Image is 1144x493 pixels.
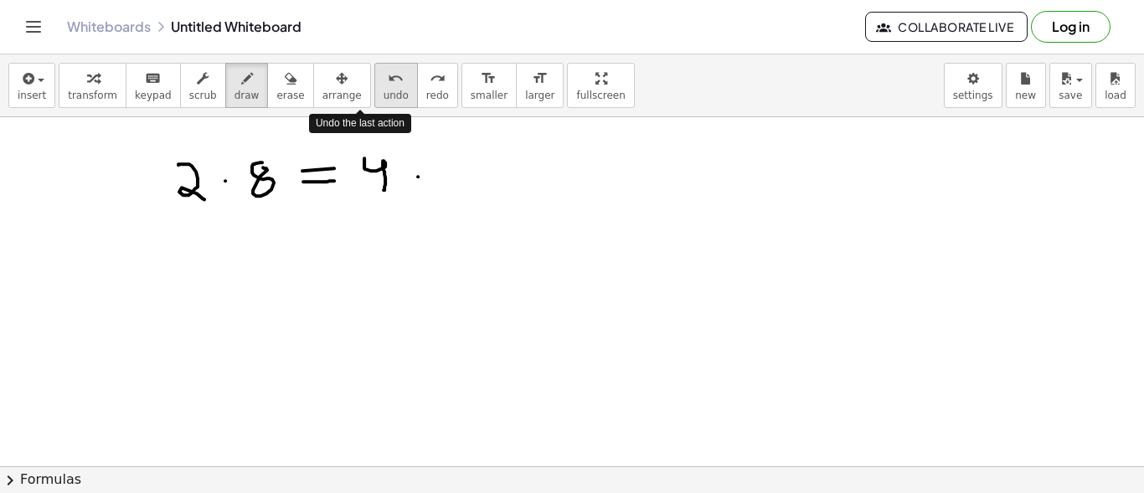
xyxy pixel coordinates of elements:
span: arrange [322,90,362,101]
span: transform [68,90,117,101]
span: Collaborate Live [879,19,1013,34]
button: redoredo [417,63,458,108]
i: format_size [532,69,548,89]
span: save [1059,90,1082,101]
span: redo [426,90,449,101]
span: scrub [189,90,217,101]
button: format_sizesmaller [461,63,517,108]
span: draw [234,90,260,101]
i: redo [430,69,446,89]
button: undoundo [374,63,418,108]
span: undo [384,90,409,101]
span: load [1105,90,1126,101]
span: fullscreen [576,90,625,101]
button: scrub [180,63,226,108]
button: insert [8,63,55,108]
button: arrange [313,63,371,108]
i: format_size [481,69,497,89]
button: Log in [1031,11,1111,43]
span: settings [953,90,993,101]
button: transform [59,63,126,108]
span: erase [276,90,304,101]
button: format_sizelarger [516,63,564,108]
button: Toggle navigation [20,13,47,40]
button: save [1049,63,1092,108]
button: fullscreen [567,63,634,108]
button: Collaborate Live [865,12,1028,42]
button: new [1006,63,1046,108]
button: load [1095,63,1136,108]
div: Undo the last action [309,114,411,133]
span: larger [525,90,554,101]
span: new [1015,90,1036,101]
i: undo [388,69,404,89]
span: insert [18,90,46,101]
span: keypad [135,90,172,101]
button: settings [944,63,1002,108]
button: keyboardkeypad [126,63,181,108]
a: Whiteboards [67,18,151,35]
button: draw [225,63,269,108]
i: keyboard [145,69,161,89]
span: smaller [471,90,508,101]
button: erase [267,63,313,108]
